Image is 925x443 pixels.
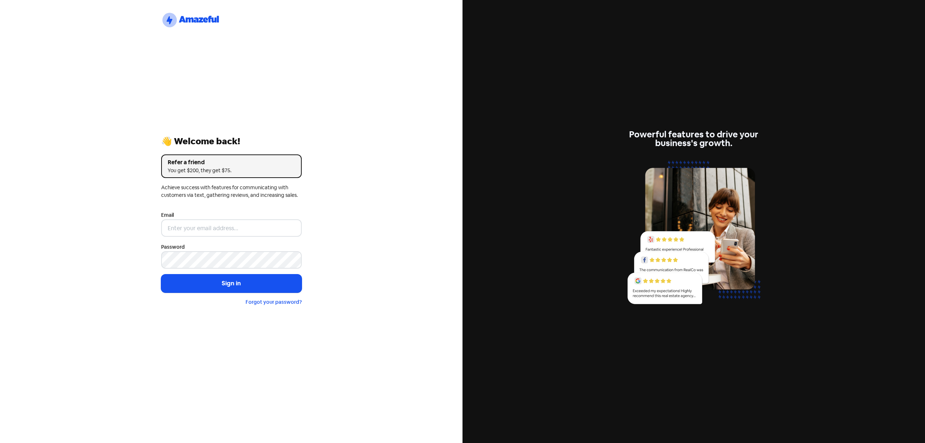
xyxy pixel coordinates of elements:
[161,184,302,199] div: Achieve success with features for communicating with customers via text, gathering reviews, and i...
[624,130,764,148] div: Powerful features to drive your business's growth.
[161,137,302,146] div: 👋 Welcome back!
[161,243,185,251] label: Password
[161,219,302,237] input: Enter your email address...
[161,274,302,293] button: Sign in
[246,299,302,305] a: Forgot your password?
[168,158,295,167] div: Refer a friend
[168,167,295,174] div: You get $200, they get $75.
[624,156,764,312] img: reviews
[161,211,174,219] label: Email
